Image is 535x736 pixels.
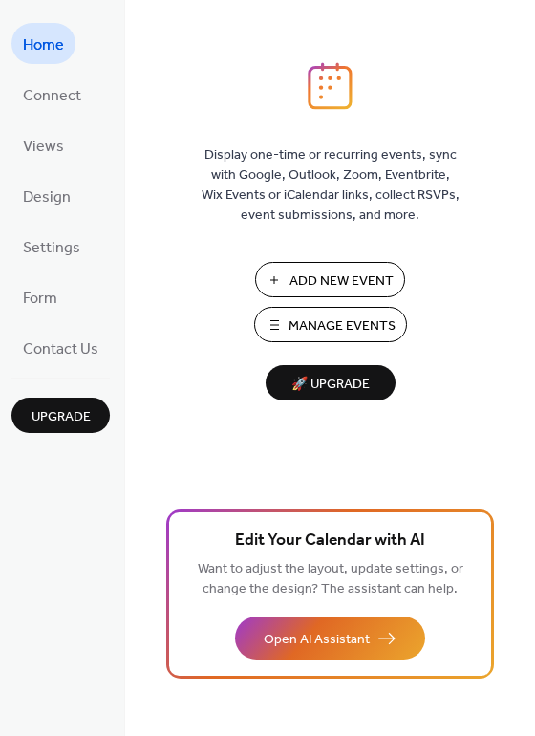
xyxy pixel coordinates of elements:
[235,617,425,660] button: Open AI Assistant
[289,271,394,292] span: Add New Event
[23,183,71,212] span: Design
[23,31,64,60] span: Home
[11,276,69,317] a: Form
[255,262,405,297] button: Add New Event
[266,365,396,400] button: 🚀 Upgrade
[23,233,80,263] span: Settings
[277,372,384,398] span: 🚀 Upgrade
[308,62,352,110] img: logo_icon.svg
[198,556,463,602] span: Want to adjust the layout, update settings, or change the design? The assistant can help.
[11,23,75,64] a: Home
[23,335,98,364] span: Contact Us
[23,284,57,314] span: Form
[11,124,75,165] a: Views
[11,226,92,267] a: Settings
[202,145,460,226] span: Display one-time or recurring events, sync with Google, Outlook, Zoom, Eventbrite, Wix Events or ...
[23,132,64,162] span: Views
[11,74,93,115] a: Connect
[11,327,110,368] a: Contact Us
[32,407,91,427] span: Upgrade
[254,307,407,342] button: Manage Events
[23,81,81,111] span: Connect
[235,528,425,554] span: Edit Your Calendar with AI
[264,630,370,650] span: Open AI Assistant
[11,398,110,433] button: Upgrade
[11,175,82,216] a: Design
[289,316,396,336] span: Manage Events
